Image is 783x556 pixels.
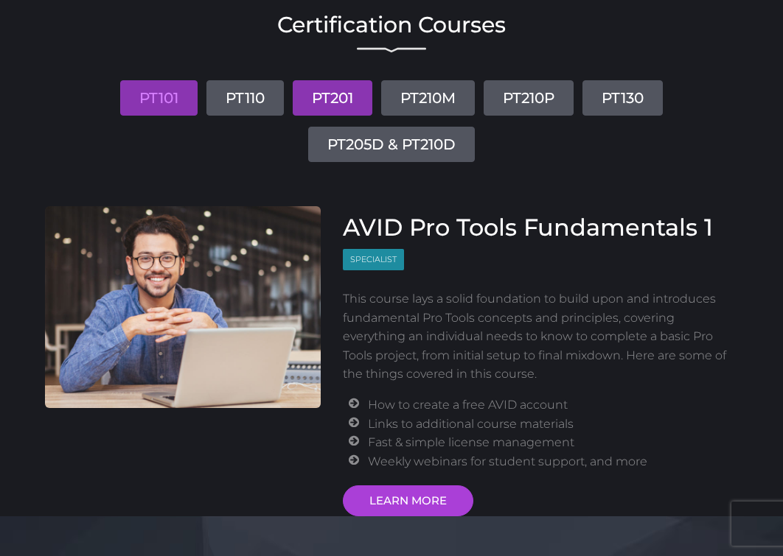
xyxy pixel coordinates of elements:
span: Specialist [343,249,404,270]
h2: Certification Courses [45,14,738,36]
h3: AVID Pro Tools Fundamentals 1 [343,214,738,242]
a: PT201 [293,80,372,116]
li: Weekly webinars for student support, and more [368,452,738,471]
a: PT205D & PT210D [308,127,475,162]
a: PT130 [582,80,663,116]
a: LEARN MORE [343,485,473,516]
li: Links to additional course materials [368,415,738,434]
img: AVID Pro Tools Fundamentals 1 Course [45,206,321,408]
li: Fast & simple license management [368,433,738,452]
p: This course lays a solid foundation to build upon and introduces fundamental Pro Tools concepts a... [343,289,738,384]
a: PT210M [381,80,475,116]
a: PT101 [120,80,198,116]
img: decorative line [357,47,426,53]
a: PT210P [484,80,574,116]
li: How to create a free AVID account [368,395,738,415]
a: PT110 [206,80,284,116]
